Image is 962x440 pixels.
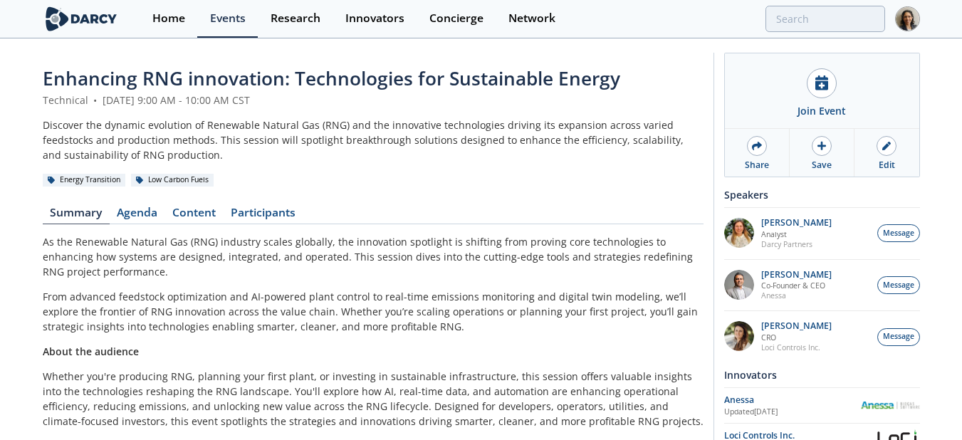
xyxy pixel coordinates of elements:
[724,394,860,407] div: Anessa
[745,159,769,172] div: Share
[224,207,303,224] a: Participants
[724,218,754,248] img: fddc0511-1997-4ded-88a0-30228072d75f
[152,13,185,24] div: Home
[761,342,832,352] p: Loci Controls Inc.
[271,13,320,24] div: Research
[43,6,120,31] img: logo-wide.svg
[761,281,832,290] p: Co-Founder & CEO
[43,289,704,334] p: From advanced feedstock optimization and AI-powered plant control to real-time emissions monitori...
[902,383,948,426] iframe: chat widget
[761,321,832,331] p: [PERSON_NAME]
[883,280,914,291] span: Message
[724,407,860,418] div: Updated [DATE]
[765,6,885,32] input: Advanced Search
[798,103,846,118] div: Join Event
[429,13,483,24] div: Concierge
[724,393,920,418] a: Anessa Updated[DATE] Anessa
[761,229,832,239] p: Analyst
[879,159,895,172] div: Edit
[43,117,704,162] div: Discover the dynamic evolution of Renewable Natural Gas (RNG) and the innovative technologies dri...
[761,239,832,249] p: Darcy Partners
[43,234,704,279] p: As the Renewable Natural Gas (RNG) industry scales globally, the innovation spotlight is shifting...
[43,66,620,91] span: Enhancing RNG innovation: Technologies for Sustainable Energy
[43,174,126,187] div: Energy Transition
[724,270,754,300] img: 1fdb2308-3d70-46db-bc64-f6eabefcce4d
[860,402,920,409] img: Anessa
[43,207,110,224] a: Summary
[854,129,919,177] a: Edit
[165,207,224,224] a: Content
[761,332,832,342] p: CRO
[43,345,139,358] strong: About the audience
[877,328,920,346] button: Message
[761,290,832,300] p: Anessa
[43,369,704,429] p: Whether you're producing RNG, planning your first plant, or investing in sustainable infrastructu...
[724,362,920,387] div: Innovators
[883,331,914,342] span: Message
[43,93,704,108] div: Technical [DATE] 9:00 AM - 10:00 AM CST
[724,321,754,351] img: 737ad19b-6c50-4cdf-92c7-29f5966a019e
[724,182,920,207] div: Speakers
[91,93,100,107] span: •
[761,218,832,228] p: [PERSON_NAME]
[508,13,555,24] div: Network
[895,6,920,31] img: Profile
[877,224,920,242] button: Message
[210,13,246,24] div: Events
[110,207,165,224] a: Agenda
[761,270,832,280] p: [PERSON_NAME]
[812,159,832,172] div: Save
[883,228,914,239] span: Message
[131,174,214,187] div: Low Carbon Fuels
[345,13,404,24] div: Innovators
[877,276,920,294] button: Message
